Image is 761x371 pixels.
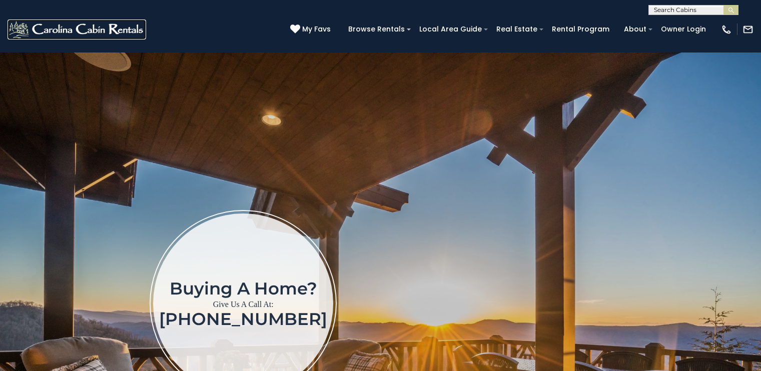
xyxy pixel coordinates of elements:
[491,21,542,37] a: Real Estate
[343,21,410,37] a: Browse Rentals
[302,24,331,34] span: My Favs
[159,297,327,311] p: Give Us A Call At:
[742,24,753,35] img: mail-regular-white.png
[159,308,327,329] a: [PHONE_NUMBER]
[656,21,711,37] a: Owner Login
[8,19,146,39] img: White-1-2.png
[159,279,327,297] h1: Buying a home?
[547,21,614,37] a: Rental Program
[721,24,732,35] img: phone-regular-white.png
[414,21,487,37] a: Local Area Guide
[290,24,333,35] a: My Favs
[619,21,651,37] a: About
